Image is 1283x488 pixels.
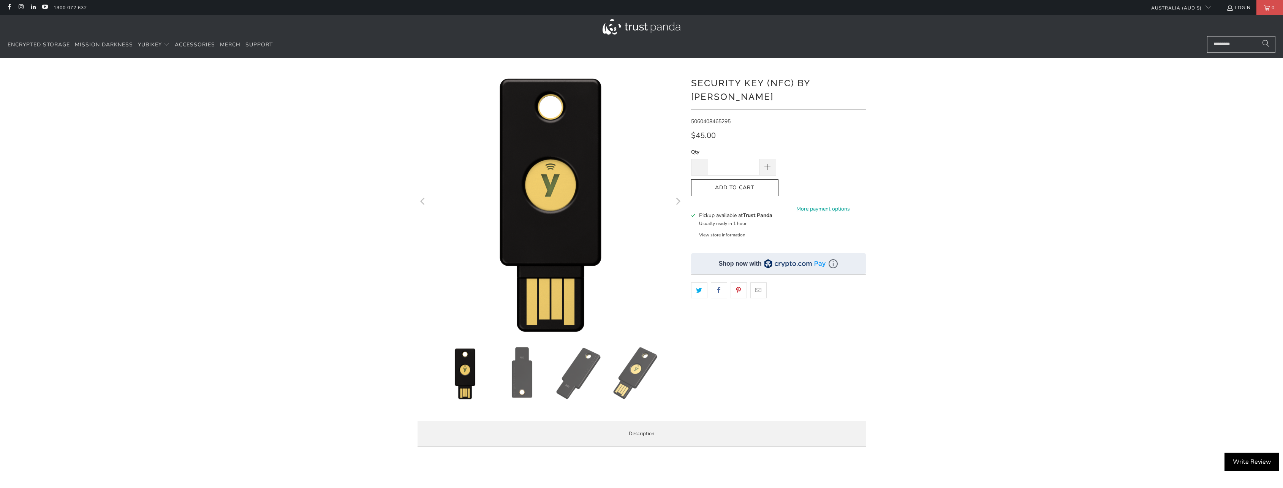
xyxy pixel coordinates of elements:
[8,36,273,54] nav: Translation missing: en.navigation.header.main_nav
[245,41,273,48] span: Support
[672,69,684,335] button: Next
[699,211,772,219] h3: Pickup available at
[691,130,716,141] span: $45.00
[418,69,683,335] a: Security Key (NFC) by Yubico - Trust Panda
[438,347,492,400] img: Security Key (NFC) by Yubico - Trust Panda
[711,282,727,298] a: Share this on Facebook
[30,5,36,11] a: Trust Panda Australia on LinkedIn
[417,69,429,335] button: Previous
[8,41,70,48] span: Encrypted Storage
[138,41,162,48] span: YubiKey
[41,5,48,11] a: Trust Panda Australia on YouTube
[691,179,778,196] button: Add to Cart
[75,36,133,54] a: Mission Darkness
[691,148,776,156] label: Qty
[609,347,663,400] img: Security Key (NFC) by Yubico - Trust Panda
[220,41,240,48] span: Merch
[175,36,215,54] a: Accessories
[750,282,767,298] a: Email this to a friend
[6,5,12,11] a: Trust Panda Australia on Facebook
[691,118,731,125] span: 5060408465295
[743,212,772,219] b: Trust Panda
[418,421,866,447] label: Description
[699,185,770,191] span: Add to Cart
[1207,36,1275,53] input: Search...
[54,3,87,12] a: 1300 072 632
[719,260,762,268] div: Shop now with
[699,232,745,238] button: View store information
[1226,3,1251,12] a: Login
[220,36,240,54] a: Merch
[731,282,747,298] a: Share this on Pinterest
[8,36,70,54] a: Encrypted Storage
[691,75,866,104] h1: Security Key (NFC) by [PERSON_NAME]
[1256,36,1275,53] button: Search
[17,5,24,11] a: Trust Panda Australia on Instagram
[691,282,707,298] a: Share this on Twitter
[245,36,273,54] a: Support
[603,19,680,35] img: Trust Panda Australia
[1224,453,1279,472] div: Write Review
[495,347,549,400] img: Security Key (NFC) by Yubico - Trust Panda
[75,41,133,48] span: Mission Darkness
[699,220,747,227] small: Usually ready in 1 hour
[175,41,215,48] span: Accessories
[138,36,170,54] summary: YubiKey
[552,347,606,400] img: Security Key (NFC) by Yubico - Trust Panda
[781,205,866,213] a: More payment options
